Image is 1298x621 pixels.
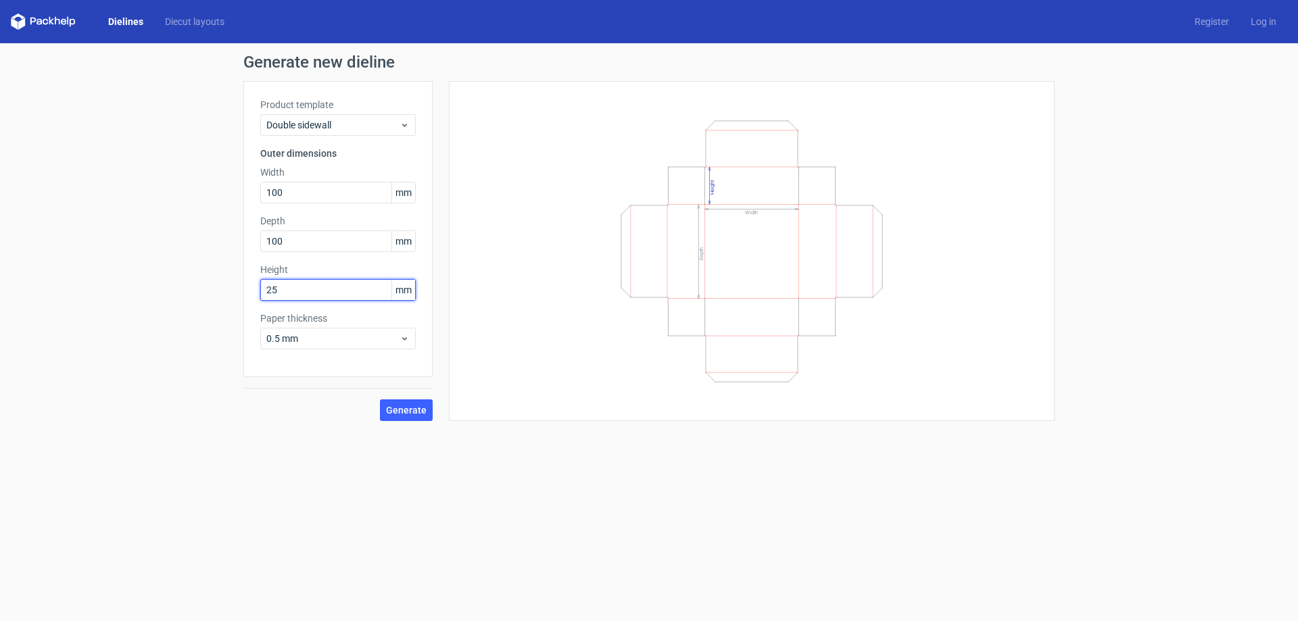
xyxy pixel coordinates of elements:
[260,98,416,111] label: Product template
[1240,15,1287,28] a: Log in
[260,166,416,179] label: Width
[386,405,427,415] span: Generate
[391,231,415,251] span: mm
[260,263,416,276] label: Height
[709,180,715,195] text: Height
[97,15,154,28] a: Dielines
[154,15,235,28] a: Diecut layouts
[260,312,416,325] label: Paper thickness
[391,182,415,203] span: mm
[260,147,416,160] h3: Outer dimensions
[380,399,433,421] button: Generate
[1184,15,1240,28] a: Register
[698,247,704,259] text: Depth
[391,280,415,300] span: mm
[243,54,1055,70] h1: Generate new dieline
[266,332,400,345] span: 0.5 mm
[260,214,416,228] label: Depth
[266,118,400,132] span: Double sidewall
[745,209,758,216] text: Width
